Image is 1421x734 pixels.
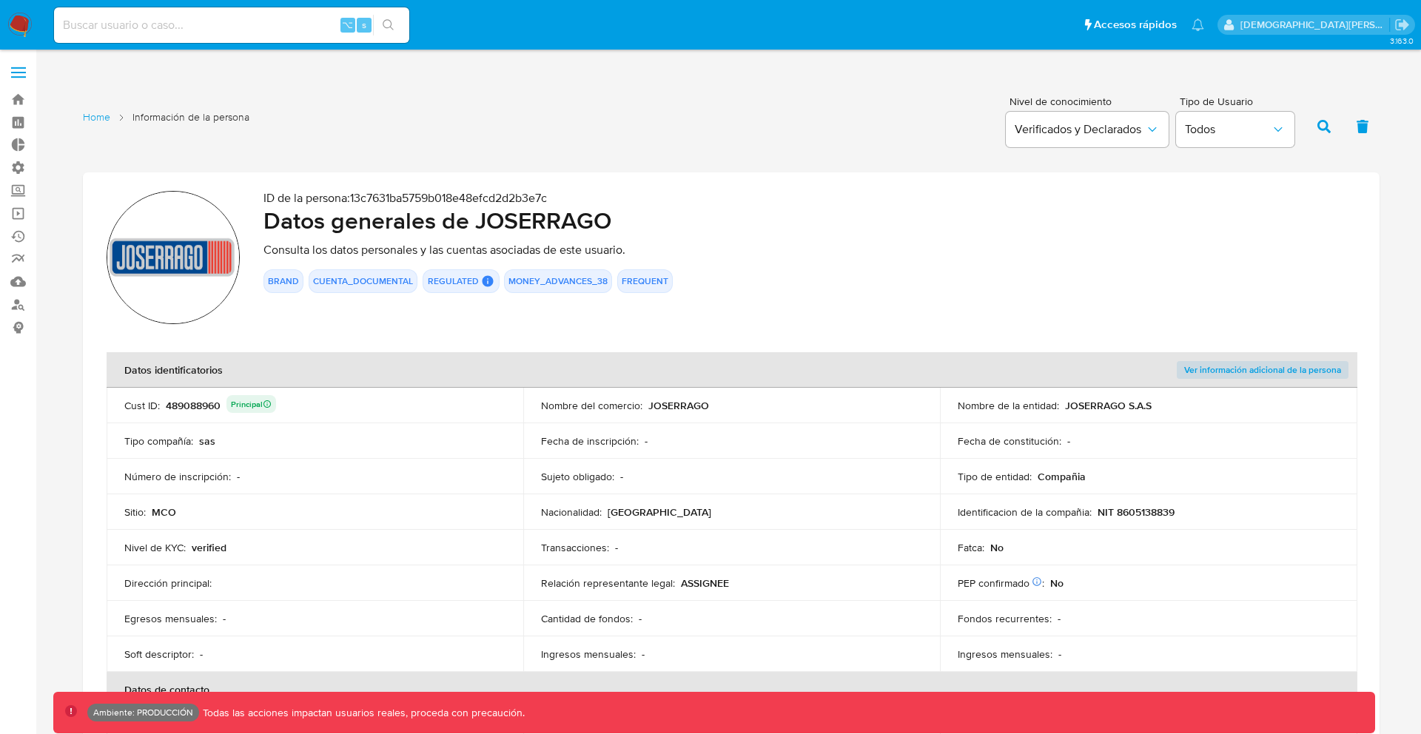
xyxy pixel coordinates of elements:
[1180,96,1298,107] span: Tipo de Usuario
[342,18,353,32] span: ⌥
[1394,17,1410,33] a: Salir
[83,104,249,146] nav: List of pages
[1185,122,1271,137] span: Todos
[1176,112,1294,147] button: Todos
[199,706,525,720] p: Todas las acciones impactan usuarios reales, proceda con precaución.
[132,110,249,124] span: Información de la persona
[1015,122,1145,137] span: Verificados y Declarados
[93,710,193,716] p: Ambiente: PRODUCCIÓN
[1192,18,1204,31] a: Notificaciones
[373,15,403,36] button: search-icon
[1006,112,1169,147] button: Verificados y Declarados
[1010,96,1168,107] span: Nivel de conocimiento
[83,110,110,124] a: Home
[1094,17,1177,33] span: Accesos rápidos
[362,18,366,32] span: s
[54,16,409,35] input: Buscar usuario o caso...
[1240,18,1390,32] p: jesus.vallezarante@mercadolibre.com.co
